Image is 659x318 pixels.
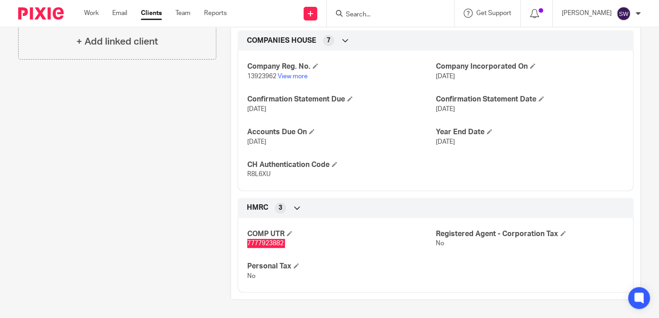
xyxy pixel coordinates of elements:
[18,7,64,20] img: Pixie
[247,160,435,170] h4: CH Authentication Code
[436,73,455,80] span: [DATE]
[247,229,435,239] h4: COMP UTR
[175,9,190,18] a: Team
[84,9,99,18] a: Work
[247,262,435,271] h4: Personal Tax
[76,35,158,49] h4: + Add linked client
[436,229,624,239] h4: Registered Agent - Corporation Tax
[247,273,255,279] span: No
[436,106,455,112] span: [DATE]
[247,73,276,80] span: 13923962
[327,36,330,45] span: 7
[247,127,435,137] h4: Accounts Due On
[247,95,435,104] h4: Confirmation Statement Due
[204,9,227,18] a: Reports
[247,36,316,45] span: COMPANIES HOUSE
[436,127,624,137] h4: Year End Date
[616,6,631,21] img: svg%3E
[436,240,444,247] span: No
[279,203,282,212] span: 3
[436,95,624,104] h4: Confirmation Statement Date
[436,62,624,71] h4: Company Incorporated On
[278,73,308,80] a: View more
[436,139,455,145] span: [DATE]
[247,139,266,145] span: [DATE]
[562,9,612,18] p: [PERSON_NAME]
[141,9,162,18] a: Clients
[112,9,127,18] a: Email
[247,203,268,212] span: HMRC
[247,62,435,71] h4: Company Reg. No.
[345,11,427,19] input: Search
[247,171,270,177] span: R8L6XU
[247,240,284,247] span: 7777923882
[247,106,266,112] span: [DATE]
[476,10,511,16] span: Get Support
